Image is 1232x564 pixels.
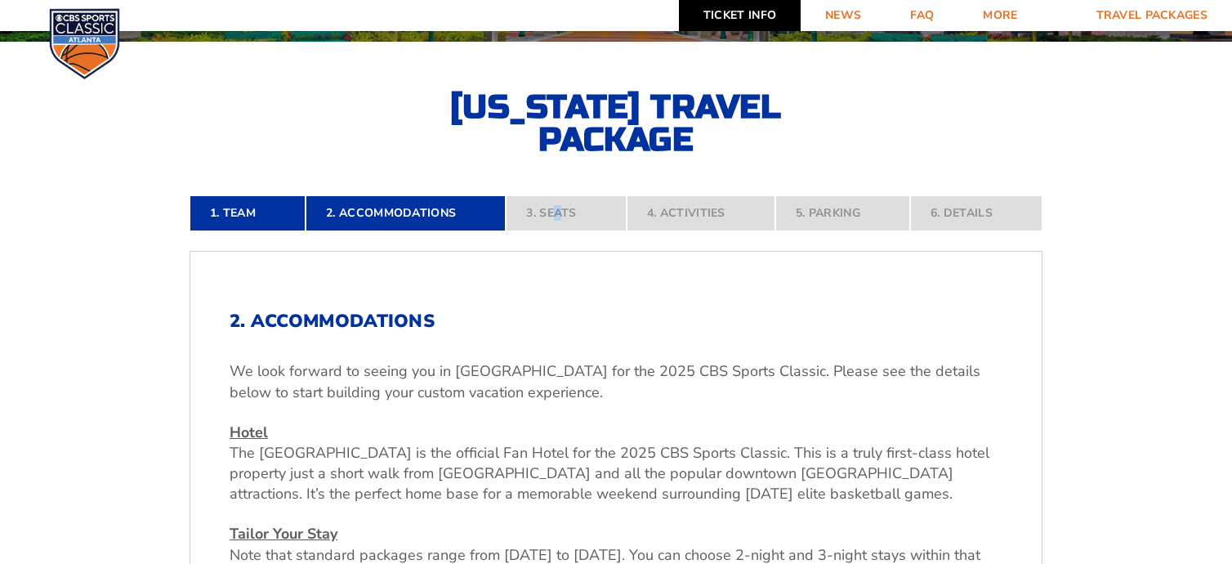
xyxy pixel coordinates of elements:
[190,195,306,231] a: 1. Team
[230,423,268,442] u: Hotel
[49,8,120,79] img: CBS Sports Classic
[230,524,337,544] u: Tailor Your Stay
[230,423,1002,505] p: The [GEOGRAPHIC_DATA] is the official Fan Hotel for the 2025 CBS Sports Classic. This is a truly ...
[230,361,1002,402] p: We look forward to seeing you in [GEOGRAPHIC_DATA] for the 2025 CBS Sports Classic. Please see th...
[230,311,1002,332] h2: 2. Accommodations
[436,91,796,156] h2: [US_STATE] Travel Package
